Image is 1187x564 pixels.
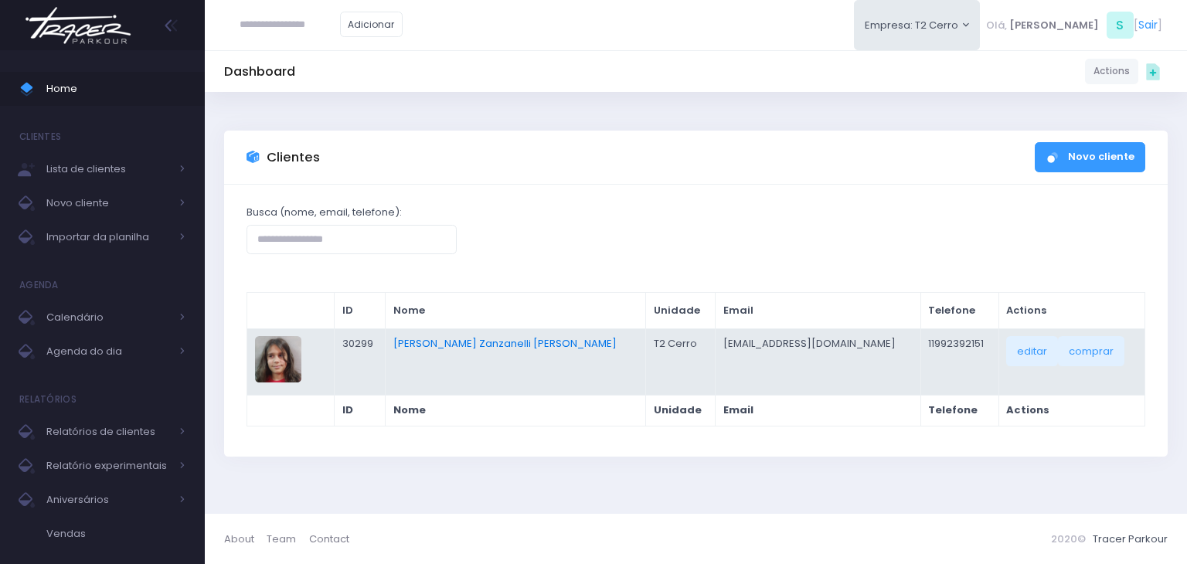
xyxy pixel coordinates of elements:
th: Unidade [646,293,716,329]
h4: Clientes [19,121,61,152]
h4: Relatórios [19,384,77,415]
h5: Dashboard [224,64,295,80]
a: comprar [1058,336,1124,365]
td: 30299 [334,328,385,395]
a: About [224,524,267,554]
div: [ ] [980,8,1168,42]
span: Aniversários [46,490,170,510]
span: Vendas [46,524,185,544]
span: Relatório experimentais [46,456,170,476]
a: Contact [309,524,349,554]
th: ID [334,293,385,329]
h4: Agenda [19,270,59,301]
span: Agenda do dia [46,341,170,362]
th: Unidade [646,395,716,426]
span: Calendário [46,307,170,328]
span: Novo cliente [46,193,170,213]
span: 2020© [1051,532,1086,546]
a: [PERSON_NAME] Zanzanelli [PERSON_NAME] [393,336,617,351]
span: [PERSON_NAME] [1009,18,1099,33]
a: Team [267,524,308,554]
a: Tracer Parkour [1093,532,1168,546]
span: Olá, [986,18,1007,33]
span: Lista de clientes [46,159,170,179]
th: Email [716,293,921,329]
span: S [1107,12,1134,39]
span: Relatórios de clientes [46,422,170,442]
a: Sair [1138,17,1158,33]
a: Adicionar [340,12,403,37]
th: Telefone [920,293,998,329]
th: Actions [998,293,1144,329]
span: Home [46,79,185,99]
h3: Clientes [267,150,320,165]
td: 11992392151 [920,328,998,395]
th: Email [716,395,921,426]
td: [EMAIL_ADDRESS][DOMAIN_NAME] [716,328,921,395]
span: Importar da planilha [46,227,170,247]
label: Busca (nome, email, telefone): [247,205,402,220]
td: T2 Cerro [646,328,716,395]
a: Novo cliente [1035,142,1145,172]
th: Actions [998,395,1144,426]
a: editar [1006,336,1058,365]
th: Nome [385,293,645,329]
th: ID [334,395,385,426]
th: Telefone [920,395,998,426]
a: Actions [1085,59,1138,84]
th: Nome [385,395,645,426]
